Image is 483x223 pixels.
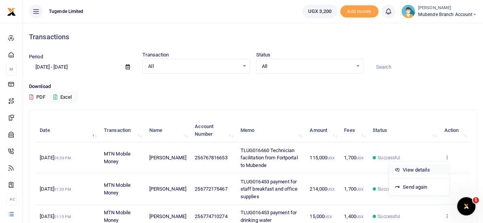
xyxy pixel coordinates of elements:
[54,187,71,191] small: 01:20 PM
[310,155,334,160] span: 115,000
[46,8,87,15] span: Tugende Limited
[104,210,131,223] span: MTN Mobile Money
[370,61,477,74] input: Search
[47,91,78,104] button: Excel
[256,51,271,59] label: Status
[302,5,337,18] a: UGX 3,200
[340,5,378,18] span: Add money
[104,182,131,196] span: MTN Mobile Money
[310,186,334,192] span: 214,000
[401,5,477,18] a: profile-user [PERSON_NAME] Mubende Branch Account
[29,91,46,104] button: PDF
[7,7,16,16] img: logo-small
[54,215,71,219] small: 01:15 PM
[6,63,16,75] li: M
[340,8,378,14] a: Add money
[418,5,477,11] small: [PERSON_NAME]
[344,186,363,192] span: 1,700
[241,210,297,223] span: TLUG016453 payment for drinking water
[310,213,332,219] span: 15,000
[305,119,340,142] th: Amount: activate to sort column ascending
[344,213,363,219] span: 1,400
[401,5,415,18] img: profile-user
[356,187,363,191] small: UGX
[195,155,227,160] span: 256767816653
[327,156,334,160] small: UGX
[308,8,331,15] span: UGX 3,200
[191,119,236,142] th: Account Number: activate to sort column ascending
[145,119,191,142] th: Name: activate to sort column ascending
[389,165,449,175] a: View details
[148,63,239,70] span: All
[40,213,71,219] span: [DATE]
[378,213,400,220] span: Successful
[104,151,131,164] span: MTN Mobile Money
[378,154,400,161] span: Successful
[299,5,340,18] li: Wallet ballance
[241,179,298,199] span: TLUG016453 payment for staff breakfast and office supplies
[325,215,332,219] small: UGX
[29,53,43,61] label: Period
[195,186,227,192] span: 256772175467
[356,156,363,160] small: UGX
[149,155,186,160] span: [PERSON_NAME]
[36,119,100,142] th: Date: activate to sort column descending
[149,213,186,219] span: [PERSON_NAME]
[340,119,368,142] th: Fees: activate to sort column ascending
[29,33,477,41] h4: Transactions
[149,186,186,192] span: [PERSON_NAME]
[7,8,16,14] a: logo-small logo-large logo-large
[29,83,477,91] p: Download
[142,51,169,59] label: Transaction
[440,119,470,142] th: Action: activate to sort column ascending
[241,148,298,168] span: TLUG016660 Technician facilitation from Fortportal to Mubende
[40,155,71,160] span: [DATE]
[29,61,120,74] input: select period
[378,186,400,193] span: Successful
[40,186,71,192] span: [DATE]
[262,63,352,70] span: All
[457,197,475,215] iframe: Intercom live chat
[418,11,477,18] span: Mubende Branch Account
[356,215,363,219] small: UGX
[236,119,305,142] th: Memo: activate to sort column ascending
[344,155,363,160] span: 1,700
[340,5,378,18] li: Toup your wallet
[473,197,479,203] span: 1
[100,119,145,142] th: Transaction: activate to sort column ascending
[6,193,16,205] li: Ac
[54,156,71,160] small: 06:53 PM
[368,119,440,142] th: Status: activate to sort column ascending
[389,182,449,193] a: Send again
[327,187,334,191] small: UGX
